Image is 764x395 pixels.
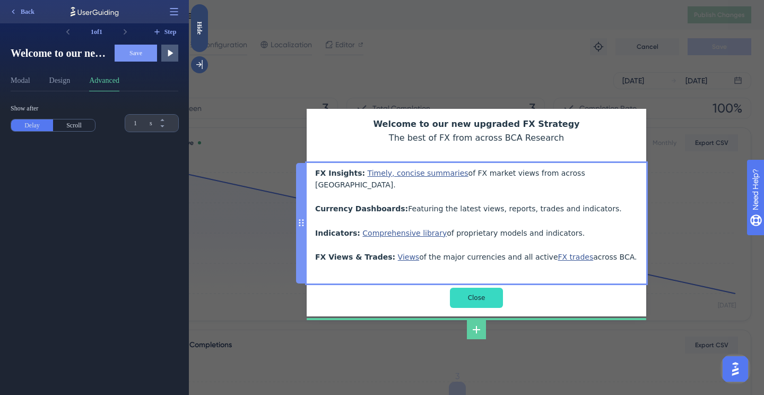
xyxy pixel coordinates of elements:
span: Welcome to our new upgraded FX StrategyThe best of FX from across BCA ResearchFX Insights: Timely... [11,46,106,61]
span: Step [164,28,177,36]
button: Scroll [53,119,95,131]
button: Delay [11,119,53,131]
span: Save [129,49,142,57]
iframe: UserGuiding AI Assistant Launcher [719,353,751,385]
div: s [150,119,152,127]
div: 1 of 1 [76,23,117,40]
button: Advanced [89,74,119,91]
button: s [159,123,178,132]
button: Step [151,23,178,40]
input: s [134,119,147,127]
button: Modal [11,74,30,91]
button: Back [4,3,39,20]
button: Design [49,74,71,91]
span: Show after [11,104,95,113]
span: Allow users to interact with your page elements while the guides are active. [13,5,135,22]
button: Save [115,45,157,62]
span: Need Help? [25,3,66,15]
span: Back [21,7,34,16]
button: s [159,115,178,123]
